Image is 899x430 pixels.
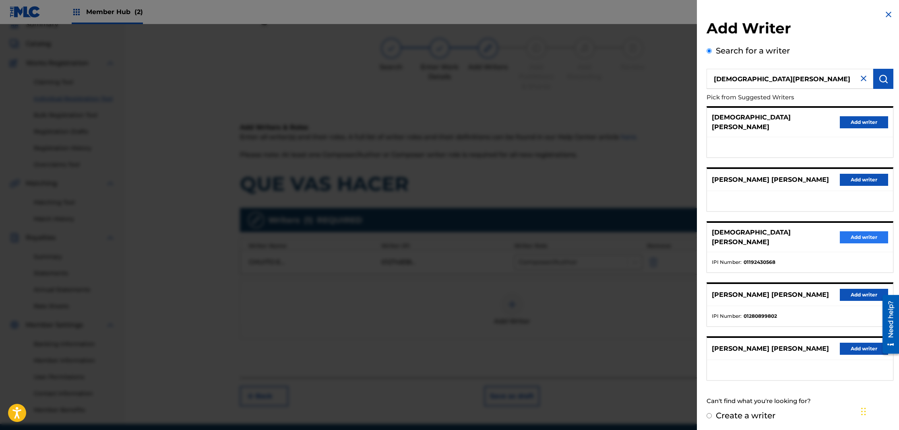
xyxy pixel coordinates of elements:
input: Search writer's name or IPI Number [707,69,873,89]
strong: 01280899802 [744,313,777,320]
p: [DEMOGRAPHIC_DATA][PERSON_NAME] [712,113,840,132]
img: MLC Logo [10,6,41,18]
strong: 01192430568 [744,259,775,266]
button: Add writer [840,289,888,301]
button: Add writer [840,174,888,186]
p: [DEMOGRAPHIC_DATA][PERSON_NAME] [712,228,840,247]
img: Top Rightsholders [72,7,81,17]
label: Create a writer [716,411,775,420]
p: [PERSON_NAME] [PERSON_NAME] [712,175,829,185]
div: Can't find what you're looking for? [707,393,893,410]
button: Add writer [840,343,888,355]
span: IPI Number : [712,259,742,266]
p: Pick from Suggested Writers [707,89,847,106]
span: (2) [134,8,143,16]
label: Search for a writer [716,46,790,56]
span: Member Hub [86,7,143,16]
iframe: Chat Widget [859,391,899,430]
img: close [859,74,868,83]
div: Drag [861,399,866,424]
iframe: Resource Center [876,292,899,357]
p: [PERSON_NAME] [PERSON_NAME] [712,290,829,300]
h2: Add Writer [707,19,893,40]
img: Search Works [878,74,888,84]
p: [PERSON_NAME] [PERSON_NAME] [712,344,829,354]
button: Add writer [840,231,888,243]
button: Add writer [840,116,888,128]
span: IPI Number : [712,313,742,320]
